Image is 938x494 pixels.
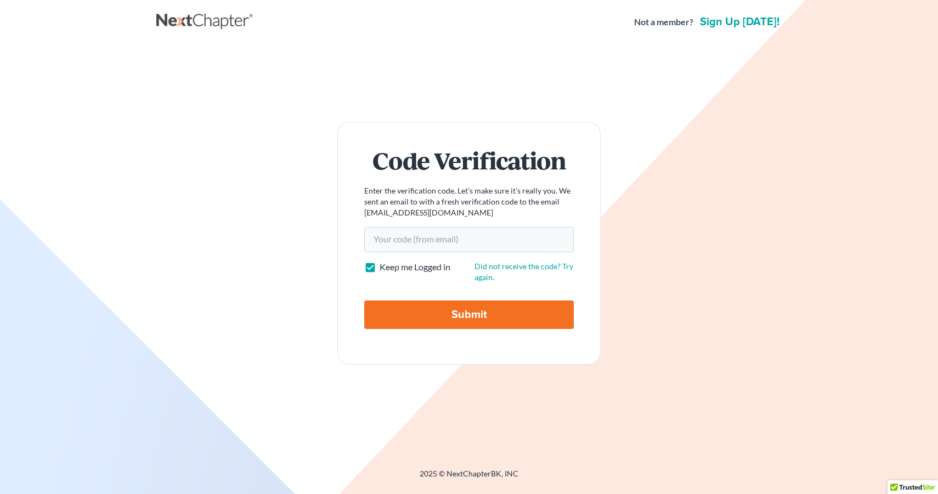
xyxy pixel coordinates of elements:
div: 2025 © NextChapterBK, INC [156,468,782,488]
label: Keep me Logged in [380,261,450,274]
input: Your code (from email) [364,227,574,252]
a: Sign up [DATE]! [698,16,782,27]
input: Submit [364,300,574,329]
h1: Code Verification [364,149,574,172]
p: Enter the verification code. Let's make sure it's really you. We sent an email to with a fresh ve... [364,185,574,218]
a: Did not receive the code? Try again. [474,262,573,282]
strong: Not a member? [634,16,693,29]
